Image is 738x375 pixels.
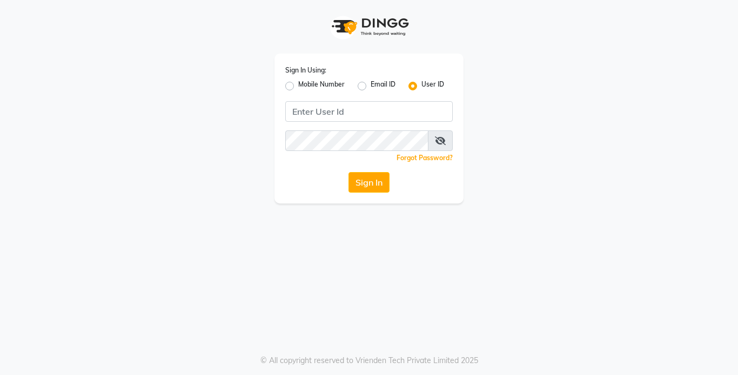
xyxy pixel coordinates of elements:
[298,80,345,93] label: Mobile Number
[285,65,326,75] label: Sign In Using:
[397,154,453,162] a: Forgot Password?
[326,11,412,43] img: logo1.svg
[285,130,428,151] input: Username
[421,80,444,93] label: User ID
[371,80,395,93] label: Email ID
[285,101,453,122] input: Username
[348,172,390,193] button: Sign In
